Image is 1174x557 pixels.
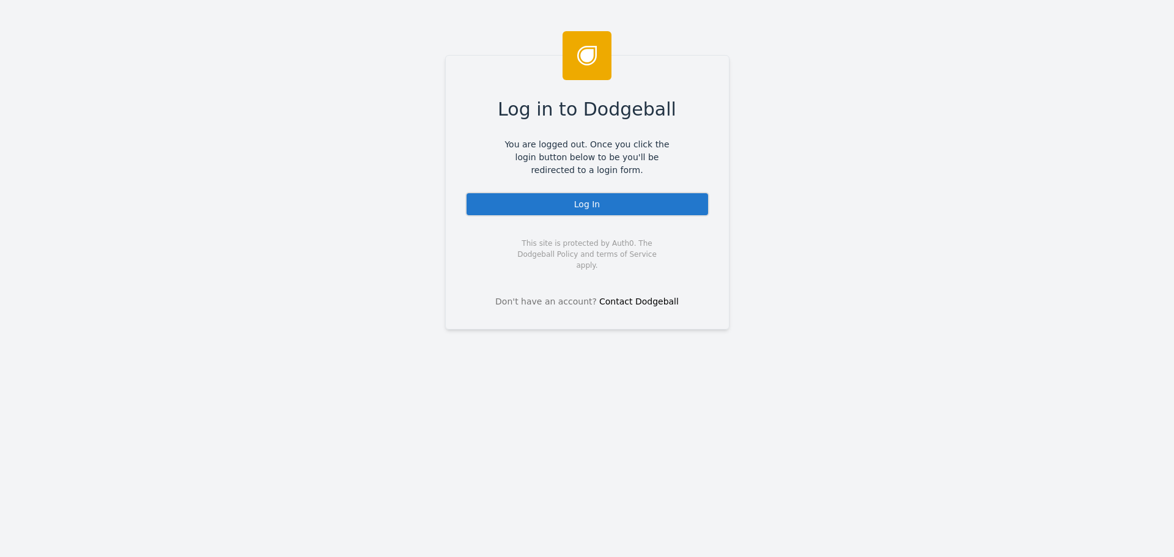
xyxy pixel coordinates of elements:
span: You are logged out. Once you click the login button below to be you'll be redirected to a login f... [496,138,679,177]
span: Don't have an account? [495,295,597,308]
a: Contact Dodgeball [599,297,679,306]
span: This site is protected by Auth0. The Dodgeball Policy and terms of Service apply. [507,238,668,271]
span: Log in to Dodgeball [498,95,676,123]
div: Log In [465,192,709,216]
